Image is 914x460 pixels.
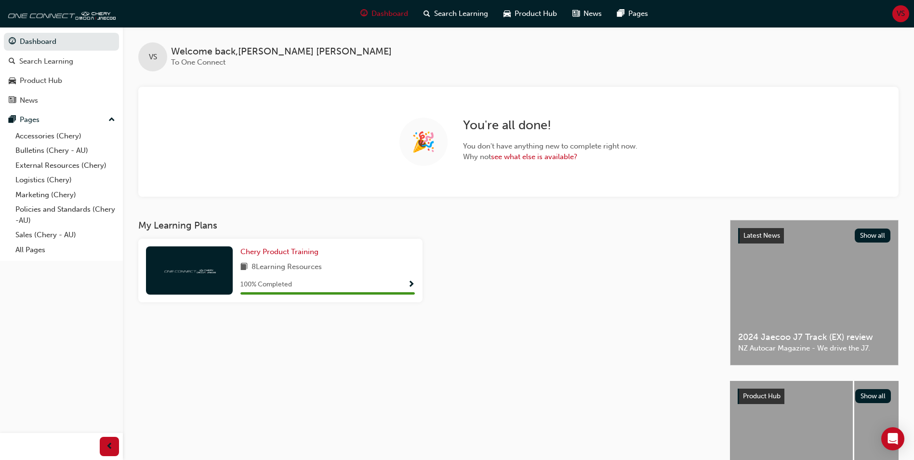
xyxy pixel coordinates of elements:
a: Chery Product Training [240,246,322,257]
button: Show Progress [408,279,415,291]
img: oneconnect [163,266,216,275]
a: news-iconNews [565,4,609,24]
div: Search Learning [19,56,73,67]
a: Latest NewsShow all [738,228,890,244]
h2: You ' re all done! [463,118,637,133]
button: Pages [4,111,119,129]
span: 2024 Jaecoo J7 Track (EX) review [738,332,890,343]
span: 🎉 [411,136,436,148]
span: search-icon [9,57,15,66]
span: NZ Autocar Magazine - We drive the J7. [738,343,890,354]
span: To One Connect [171,58,225,67]
span: car-icon [9,77,16,85]
a: search-iconSearch Learning [416,4,496,24]
a: Product Hub [4,72,119,90]
a: Product HubShow all [738,389,891,404]
span: Pages [628,8,648,19]
span: VS [897,8,905,19]
button: Show all [855,389,891,403]
div: Open Intercom Messenger [881,427,904,450]
span: Product Hub [743,392,781,400]
a: Bulletins (Chery - AU) [12,143,119,158]
a: Marketing (Chery) [12,188,119,203]
span: Product Hub [515,8,557,19]
a: guage-iconDashboard [353,4,416,24]
button: DashboardSearch LearningProduct HubNews [4,31,119,111]
h3: My Learning Plans [138,220,715,231]
span: Search Learning [434,8,488,19]
div: News [20,95,38,106]
span: VS [149,52,157,63]
a: All Pages [12,243,119,257]
span: news-icon [572,8,580,20]
span: prev-icon [106,441,113,453]
button: Show all [855,229,891,243]
span: Why not [463,151,637,162]
span: pages-icon [9,116,16,124]
span: pages-icon [617,8,624,20]
span: guage-icon [9,38,16,46]
span: Chery Product Training [240,247,318,256]
a: pages-iconPages [609,4,656,24]
a: Logistics (Chery) [12,173,119,188]
span: Welcome back , [PERSON_NAME] [PERSON_NAME] [171,46,392,57]
button: VS [892,5,909,22]
div: Pages [20,114,40,125]
span: Dashboard [371,8,408,19]
a: News [4,92,119,109]
a: Accessories (Chery) [12,129,119,144]
span: guage-icon [360,8,368,20]
span: up-icon [108,114,115,126]
a: Latest NewsShow all2024 Jaecoo J7 Track (EX) reviewNZ Autocar Magazine - We drive the J7. [730,220,899,365]
a: Search Learning [4,53,119,70]
a: External Resources (Chery) [12,158,119,173]
span: book-icon [240,261,248,273]
span: Latest News [743,231,780,240]
span: news-icon [9,96,16,105]
a: Policies and Standards (Chery -AU) [12,202,119,228]
span: Show Progress [408,281,415,289]
a: Dashboard [4,33,119,51]
span: 100 % Completed [240,279,292,290]
span: search-icon [424,8,430,20]
img: oneconnect [5,4,116,23]
span: News [583,8,602,19]
a: Sales (Chery - AU) [12,228,119,243]
span: 8 Learning Resources [252,261,322,273]
div: Product Hub [20,75,62,86]
span: car-icon [503,8,511,20]
span: You don ' t have anything new to complete right now. [463,141,637,152]
a: see what else is available? [491,152,577,161]
a: car-iconProduct Hub [496,4,565,24]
